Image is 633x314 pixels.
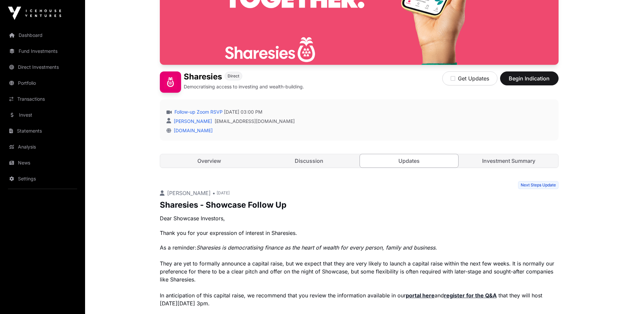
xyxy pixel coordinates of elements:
a: Transactions [5,92,80,106]
p: Sharesies - Showcase Follow Up [160,200,559,210]
h1: Sharesies [184,71,222,82]
a: Updates [360,154,459,168]
button: Get Updates [442,71,497,85]
a: Settings [5,171,80,186]
a: Dashboard [5,28,80,43]
a: portal here [406,292,435,299]
em: Sharesies is democratising finance as the heart of wealth for every person, family and business. [196,244,437,251]
p: Dear Showcase Investors, [160,214,559,222]
a: Follow-up Zoom RSVP [173,109,223,115]
p: Democratising access to investing and wealth-building. [184,83,304,90]
a: Direct Investments [5,60,80,74]
a: Investment Summary [460,154,558,167]
a: Overview [160,154,259,167]
img: Icehouse Ventures Logo [8,7,61,20]
span: Begin Indication [508,74,550,82]
a: Analysis [5,140,80,154]
a: Begin Indication [500,78,559,85]
p: [PERSON_NAME] • [160,189,215,197]
span: [DATE] [217,190,230,196]
p: As a reminder: They are yet to formally announce a capital raise, but we expect that they are ver... [160,244,559,307]
a: Fund Investments [5,44,80,58]
a: Statements [5,124,80,138]
a: [EMAIL_ADDRESS][DOMAIN_NAME] [215,118,295,125]
a: [PERSON_NAME] [172,118,212,124]
a: register for the Q&A [444,292,497,299]
span: Next Steps Update [518,181,559,189]
span: Direct [228,73,239,79]
iframe: Chat Widget [600,282,633,314]
a: [DOMAIN_NAME] [171,128,213,133]
img: Sharesies [160,71,181,93]
span: [DATE] 03:00 PM [224,109,263,115]
a: Discussion [260,154,359,167]
p: Thank you for your expression of interest in Sharesies. [160,229,559,237]
a: News [5,156,80,170]
nav: Tabs [160,154,558,167]
a: Portfolio [5,76,80,90]
a: Invest [5,108,80,122]
button: Begin Indication [500,71,559,85]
